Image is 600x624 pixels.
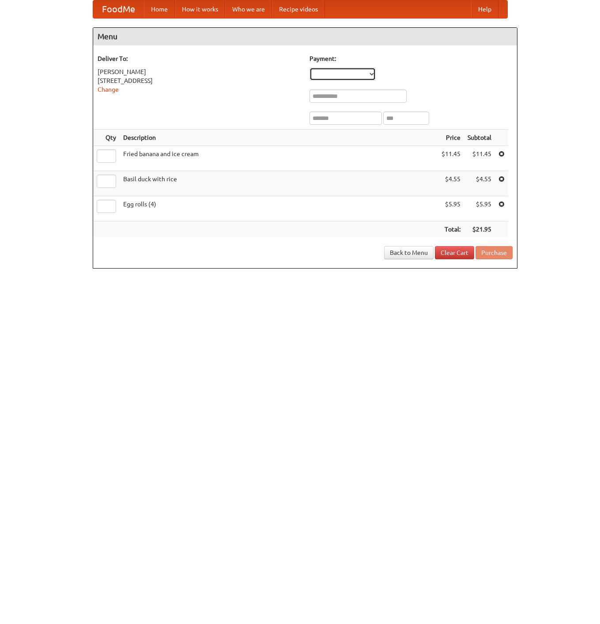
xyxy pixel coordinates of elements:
[120,196,438,221] td: Egg rolls (4)
[120,171,438,196] td: Basil duck with rice
[175,0,225,18] a: How it works
[93,130,120,146] th: Qty
[435,246,474,259] a: Clear Cart
[438,171,464,196] td: $4.55
[464,221,495,238] th: $21.95
[438,130,464,146] th: Price
[98,67,301,76] div: [PERSON_NAME]
[93,28,517,45] h4: Menu
[438,146,464,171] td: $11.45
[438,221,464,238] th: Total:
[98,86,119,93] a: Change
[309,54,513,63] h5: Payment:
[98,54,301,63] h5: Deliver To:
[384,246,434,259] a: Back to Menu
[144,0,175,18] a: Home
[98,76,301,85] div: [STREET_ADDRESS]
[93,0,144,18] a: FoodMe
[120,146,438,171] td: Fried banana and ice cream
[464,130,495,146] th: Subtotal
[464,171,495,196] td: $4.55
[475,246,513,259] button: Purchase
[272,0,325,18] a: Recipe videos
[438,196,464,221] td: $5.95
[464,146,495,171] td: $11.45
[120,130,438,146] th: Description
[225,0,272,18] a: Who we are
[471,0,498,18] a: Help
[464,196,495,221] td: $5.95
